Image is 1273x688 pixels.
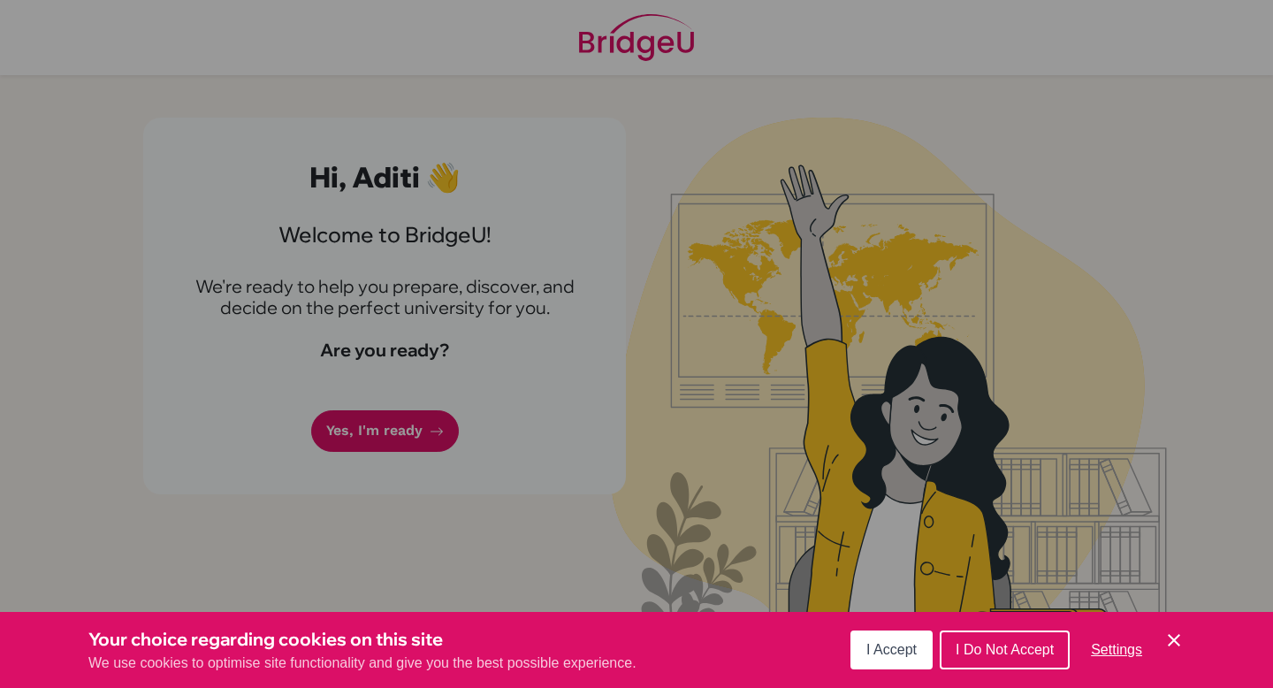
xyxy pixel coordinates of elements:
button: Save and close [1163,630,1185,651]
button: I Do Not Accept [940,631,1070,669]
button: I Accept [850,631,933,669]
button: Settings [1077,632,1156,668]
h3: Your choice regarding cookies on this site [88,626,636,653]
span: I Accept [866,642,917,657]
span: I Do Not Accept [956,642,1054,657]
span: Settings [1091,642,1142,657]
p: We use cookies to optimise site functionality and give you the best possible experience. [88,653,636,674]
